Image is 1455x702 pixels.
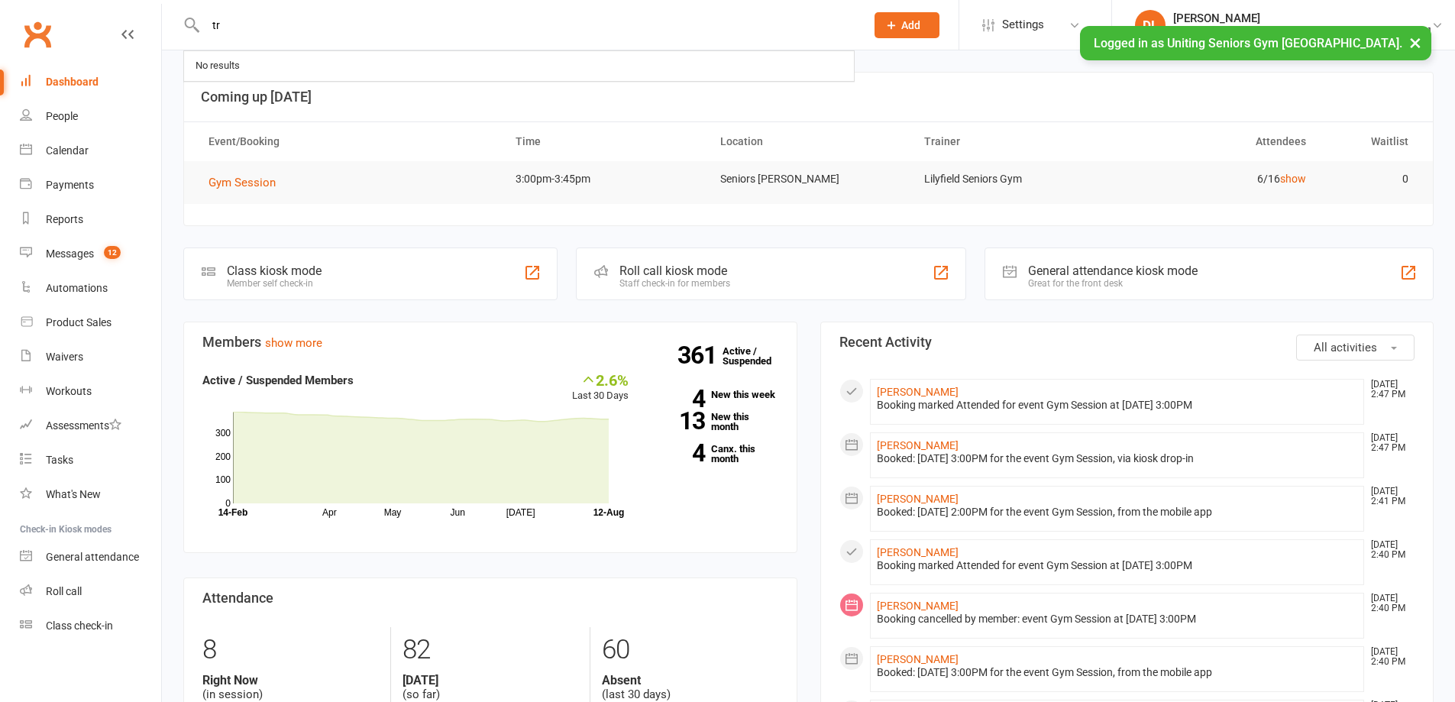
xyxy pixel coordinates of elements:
div: Booked: [DATE] 2:00PM for the event Gym Session, from the mobile app [877,506,1358,519]
div: (so far) [403,673,578,702]
div: Booking marked Attended for event Gym Session at [DATE] 3:00PM [877,559,1358,572]
div: Product Sales [46,316,112,328]
div: People [46,110,78,122]
div: Messages [46,247,94,260]
button: Gym Session [209,173,286,192]
strong: 361 [677,344,723,367]
div: Dashboard [46,76,99,88]
div: What's New [46,488,101,500]
div: Payments [46,179,94,191]
a: What's New [20,477,161,512]
span: Gym Session [209,176,276,189]
td: Lilyfield Seniors Gym [910,161,1115,197]
h3: Attendance [202,590,778,606]
span: 12 [104,246,121,259]
time: [DATE] 2:40 PM [1363,594,1414,613]
div: DL [1135,10,1166,40]
div: (last 30 days) [602,673,778,702]
th: Time [502,122,706,161]
button: Add [875,12,939,38]
h3: Members [202,335,778,350]
th: Event/Booking [195,122,502,161]
div: Tasks [46,454,73,466]
td: Seniors [PERSON_NAME] [706,161,911,197]
strong: Absent [602,673,778,687]
strong: [DATE] [403,673,578,687]
h3: Coming up [DATE] [201,89,1416,105]
div: General attendance kiosk mode [1028,264,1198,278]
a: [PERSON_NAME] [877,600,959,612]
th: Location [706,122,911,161]
a: [PERSON_NAME] [877,546,959,558]
div: General attendance [46,551,139,563]
div: Automations [46,282,108,294]
div: Staff check-in for members [619,278,730,289]
time: [DATE] 2:40 PM [1363,540,1414,560]
div: Roll call kiosk mode [619,264,730,278]
a: Class kiosk mode [20,609,161,643]
th: Attendees [1115,122,1320,161]
div: 2.6% [572,371,629,388]
button: All activities [1296,335,1415,361]
div: Member self check-in [227,278,322,289]
a: Tasks [20,443,161,477]
strong: Right Now [202,673,379,687]
div: Class check-in [46,620,113,632]
button: × [1402,26,1429,59]
a: show [1280,173,1306,185]
a: [PERSON_NAME] [877,653,959,665]
div: Roll call [46,585,82,597]
div: Booked: [DATE] 3:00PM for the event Gym Session, via kiosk drop-in [877,452,1358,465]
div: Booked: [DATE] 3:00PM for the event Gym Session, from the mobile app [877,666,1358,679]
div: (in session) [202,673,379,702]
a: Product Sales [20,306,161,340]
a: People [20,99,161,134]
time: [DATE] 2:47 PM [1363,433,1414,453]
td: 6/16 [1115,161,1320,197]
div: Calendar [46,144,89,157]
strong: 4 [652,442,705,464]
a: 13New this month [652,412,778,432]
div: Last 30 Days [572,371,629,404]
a: 361Active / Suspended [723,335,790,377]
time: [DATE] 2:41 PM [1363,487,1414,506]
a: Dashboard [20,65,161,99]
a: show more [265,336,322,350]
div: 82 [403,627,578,673]
div: No results [191,55,244,77]
a: Waivers [20,340,161,374]
a: Calendar [20,134,161,168]
time: [DATE] 2:47 PM [1363,380,1414,400]
div: Booking cancelled by member: event Gym Session at [DATE] 3:00PM [877,613,1358,626]
a: 4Canx. this month [652,444,778,464]
time: [DATE] 2:40 PM [1363,647,1414,667]
a: General attendance kiosk mode [20,540,161,574]
a: [PERSON_NAME] [877,386,959,398]
td: 0 [1320,161,1422,197]
div: [PERSON_NAME] [1173,11,1431,25]
div: Workouts [46,385,92,397]
span: All activities [1314,341,1377,354]
span: Logged in as Uniting Seniors Gym [GEOGRAPHIC_DATA]. [1094,36,1402,50]
h3: Recent Activity [839,335,1415,350]
a: Messages 12 [20,237,161,271]
strong: 13 [652,409,705,432]
a: Clubworx [18,15,57,53]
a: [PERSON_NAME] [877,439,959,451]
th: Trainer [910,122,1115,161]
a: 4New this week [652,390,778,400]
td: 3:00pm-3:45pm [502,161,706,197]
a: Assessments [20,409,161,443]
strong: Active / Suspended Members [202,374,354,387]
span: Add [901,19,920,31]
div: 8 [202,627,379,673]
a: Workouts [20,374,161,409]
div: Uniting Seniors [PERSON_NAME][GEOGRAPHIC_DATA] [1173,25,1431,39]
div: 60 [602,627,778,673]
div: Class kiosk mode [227,264,322,278]
div: Assessments [46,419,121,432]
a: Automations [20,271,161,306]
input: Search... [201,15,855,36]
a: Reports [20,202,161,237]
a: Payments [20,168,161,202]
